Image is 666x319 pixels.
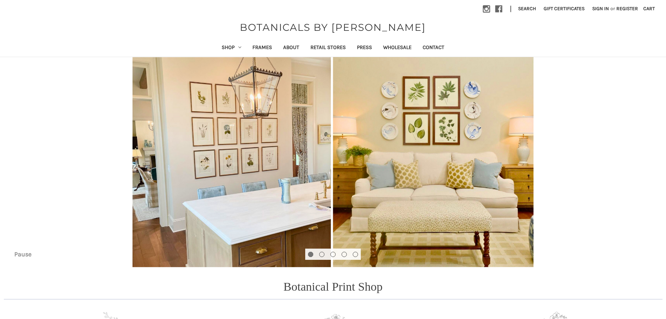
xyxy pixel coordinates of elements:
[417,40,450,57] a: Contact
[305,40,351,57] a: Retail Stores
[247,40,278,57] a: Frames
[353,252,358,257] button: Go to slide 5 of 5
[330,252,336,257] button: Go to slide 3 of 5
[342,252,347,257] button: Go to slide 4 of 5
[643,6,655,12] span: Cart
[236,20,429,35] a: BOTANICALS BY [PERSON_NAME]
[507,4,514,15] li: |
[378,40,417,57] a: Wholesale
[9,249,37,260] button: Pause carousel
[216,40,247,57] a: Shop
[351,40,378,57] a: Press
[278,40,305,57] a: About
[610,5,616,12] span: or
[308,252,313,257] button: Go to slide 1 of 5, active
[319,252,324,257] button: Go to slide 2 of 5
[284,278,382,296] p: Botanical Print Shop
